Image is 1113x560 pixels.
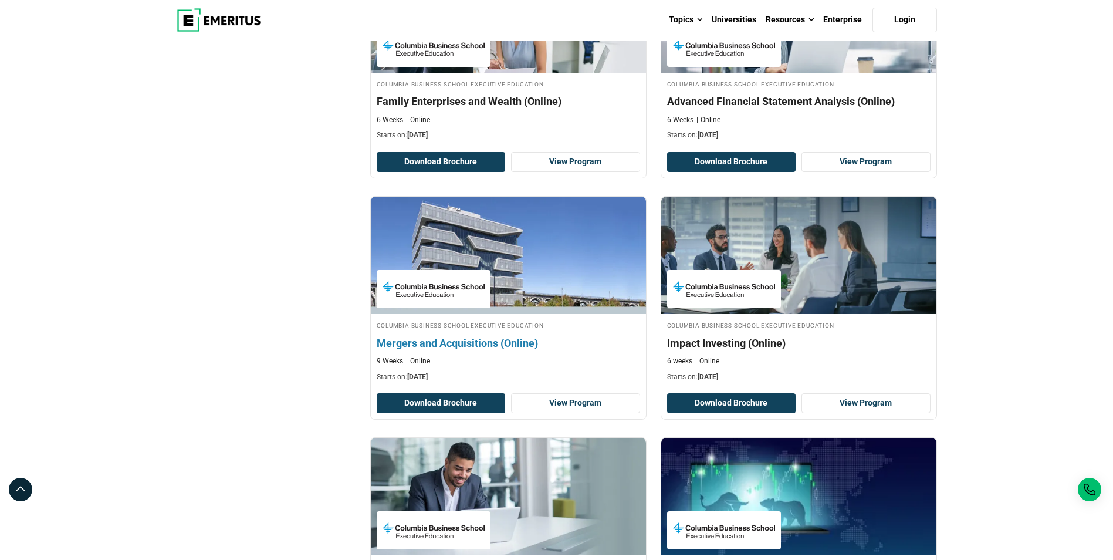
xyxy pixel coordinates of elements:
[406,356,430,366] p: Online
[383,276,485,302] img: Columbia Business School Executive Education
[377,372,640,382] p: Starts on:
[667,79,931,89] h4: Columbia Business School Executive Education
[661,438,936,555] img: Investment Strategies (Online) | Online Finance Course
[695,356,719,366] p: Online
[667,320,931,330] h4: Columbia Business School Executive Education
[377,393,506,413] button: Download Brochure
[511,393,640,413] a: View Program
[371,197,646,388] a: Strategy and Innovation Course by Columbia Business School Executive Education - October 30, 2025...
[667,336,931,350] h4: Impact Investing (Online)
[357,191,659,320] img: Mergers and Acquisitions (Online) | Online Strategy and Innovation Course
[661,197,936,388] a: Finance Course by Columbia Business School Executive Education - October 30, 2025 Columbia Busine...
[667,372,931,382] p: Starts on:
[377,336,640,350] h4: Mergers and Acquisitions (Online)
[872,8,937,32] a: Login
[377,115,403,125] p: 6 Weeks
[377,79,640,89] h4: Columbia Business School Executive Education
[407,131,428,139] span: [DATE]
[511,152,640,172] a: View Program
[667,152,796,172] button: Download Brochure
[371,438,646,555] img: Finance and Accounting for the Nonfinancial Professional | Online Finance Course
[383,517,485,544] img: Columbia Business School Executive Education
[407,373,428,381] span: [DATE]
[673,276,775,302] img: Columbia Business School Executive Education
[377,94,640,109] h4: Family Enterprises and Wealth (Online)
[667,94,931,109] h4: Advanced Financial Statement Analysis (Online)
[661,197,936,314] img: Impact Investing (Online) | Online Finance Course
[698,131,718,139] span: [DATE]
[801,152,931,172] a: View Program
[696,115,720,125] p: Online
[801,393,931,413] a: View Program
[377,356,403,366] p: 9 Weeks
[667,115,693,125] p: 6 Weeks
[673,35,775,61] img: Columbia Business School Executive Education
[406,115,430,125] p: Online
[383,35,485,61] img: Columbia Business School Executive Education
[667,356,692,366] p: 6 weeks
[377,320,640,330] h4: Columbia Business School Executive Education
[667,130,931,140] p: Starts on:
[673,517,775,544] img: Columbia Business School Executive Education
[377,152,506,172] button: Download Brochure
[698,373,718,381] span: [DATE]
[667,393,796,413] button: Download Brochure
[377,130,640,140] p: Starts on:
